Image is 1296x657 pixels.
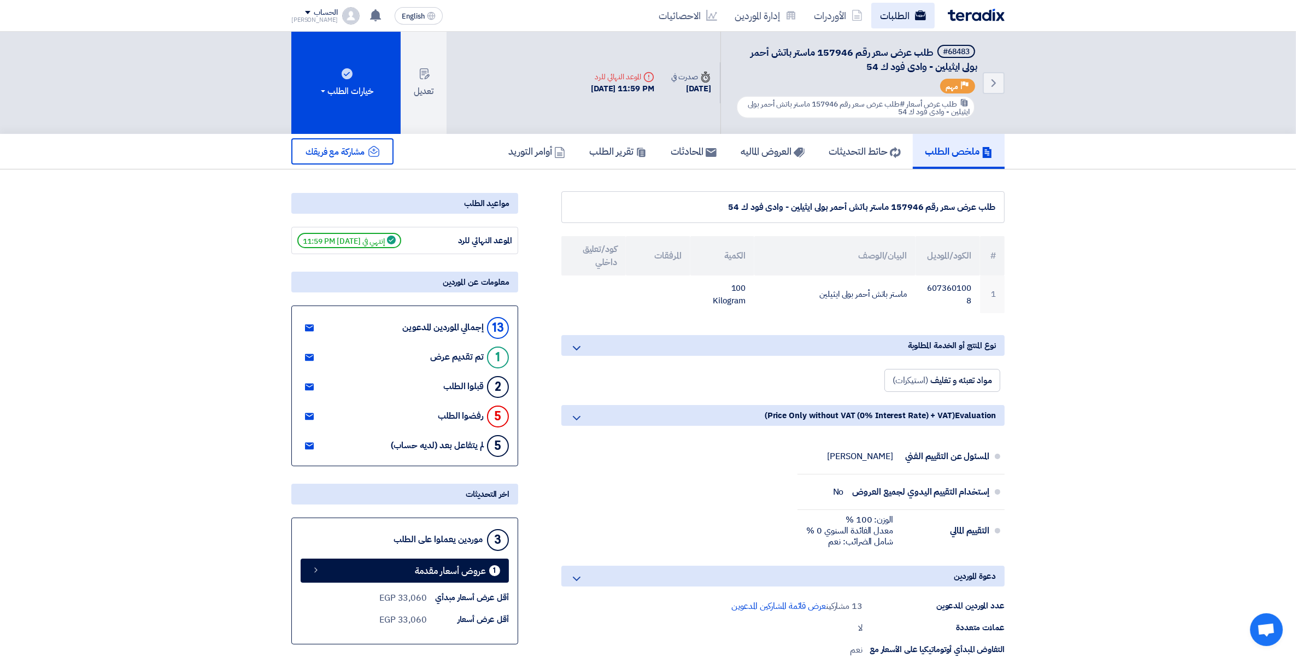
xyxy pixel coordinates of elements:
[863,621,1005,634] div: عملات متعددة
[508,145,565,157] h5: أوامر التوريد
[954,570,996,582] span: دعوة الموردين
[930,374,992,387] span: مواد تعبئه و تغليف
[430,352,484,362] div: تم تقديم عرض
[863,600,1005,612] div: عدد الموردين المدعوين
[893,374,928,387] span: (استيكرات)
[291,272,518,292] div: معلومات عن الموردين
[427,613,509,626] div: أقل عرض أسعار
[748,98,970,118] span: #طلب عرض سعر رقم 157946 ماستر باتش أحمر بولى ايثيلين - وادى فود ك 54
[833,486,844,497] div: No
[750,45,977,74] span: طلب عرض سعر رقم 157946 ماستر باتش أحمر بولى ايثيلين - وادى فود ك 54
[342,7,360,25] img: profile_test.png
[871,3,935,28] a: الطلبات
[925,145,993,157] h5: ملخص الطلب
[487,376,509,398] div: 2
[487,406,509,427] div: 5
[443,382,484,392] div: قبلوا الطلب
[806,536,893,547] div: شامل الضرائب: نعم
[379,613,427,626] div: 33,060 EGP
[980,275,1005,313] td: 1
[805,3,871,28] a: الأوردرات
[850,643,863,656] div: نعم
[402,322,484,333] div: إجمالي الموردين المدعوين
[487,317,509,339] div: 13
[955,409,996,421] span: Evaluation
[591,83,654,95] div: [DATE] 11:59 PM
[395,7,443,25] button: English
[726,3,805,28] a: إدارة الموردين
[319,85,373,98] div: خيارات الطلب
[672,71,711,83] div: صدرت في
[946,81,958,92] span: مهم
[650,3,726,28] a: الاحصائيات
[916,275,980,313] td: 6073601008
[438,411,484,421] div: رفضوا الطلب
[672,83,711,95] div: [DATE]
[291,193,518,214] div: مواعيد الطلب
[806,514,893,525] div: الوزن: 100 %
[394,535,483,545] div: موردين يعملوا على الطلب
[852,479,989,505] div: إستخدام التقييم اليدوي لجميع العروض
[980,236,1005,275] th: #
[729,134,817,169] a: العروض الماليه
[427,591,509,604] div: أقل عرض أسعار مبدأي
[659,134,729,169] a: المحادثات
[561,236,626,275] th: كود/تعليق داخلي
[291,484,518,505] div: اخر التحديثات
[487,529,509,551] div: 3
[734,45,977,73] h5: طلب عرض سعر رقم 157946 ماستر باتش أحمر بولى ايثيلين - وادى فود ك 54
[690,275,755,313] td: 100 Kilogram
[916,236,980,275] th: الكود/الموديل
[401,32,447,134] button: تعديل
[906,98,957,110] span: طلب عرض أسعار
[291,32,401,134] button: خيارات الطلب
[731,600,863,613] div: 13 مشاركين
[741,145,805,157] h5: العروض الماليه
[902,518,989,544] div: التقييم المالي
[690,236,755,275] th: الكمية
[858,621,863,635] div: لا
[913,134,1005,169] a: ملخص الطلب
[297,233,401,248] span: إنتهي في [DATE] 11:59 PM
[379,591,427,605] div: 33,060 EGP
[731,600,826,613] span: عرض قائمة المشاركين المدعوين
[577,134,659,169] a: تقرير الطلب
[626,236,690,275] th: المرفقات
[948,9,1005,21] img: Teradix logo
[754,236,915,275] th: البيان/الوصف
[908,339,996,351] span: نوع المنتج أو الخدمة المطلوبة
[402,13,425,20] span: English
[391,441,484,451] div: لم يتفاعل بعد (لديه حساب)
[754,275,915,313] td: ماستر باتش أحمر بولى ايثيلين
[489,565,500,576] div: 1
[943,48,970,56] div: #68483
[430,234,512,247] div: الموعد النهائي للرد
[671,145,717,157] h5: المحادثات
[301,559,509,583] a: 1 عروض أسعار مقدمة
[496,134,577,169] a: أوامر التوريد
[589,145,647,157] h5: تقرير الطلب
[765,409,955,421] span: (Price Only without VAT (0% Interest Rate) + VAT)
[314,8,337,17] div: الحساب
[806,525,893,536] div: معدل الفائدة السنوي 0 %
[591,71,654,83] div: الموعد النهائي للرد
[829,145,901,157] h5: حائط التحديثات
[487,435,509,457] div: 5
[827,451,893,462] div: [PERSON_NAME]
[902,443,989,470] div: المسئول عن التقييم الفني
[817,134,913,169] a: حائط التحديثات
[1250,613,1283,646] a: Open chat
[291,17,338,23] div: [PERSON_NAME]
[571,201,995,214] div: طلب عرض سعر رقم 157946 ماستر باتش أحمر بولى ايثيلين - وادى فود ك 54
[306,145,365,159] span: مشاركة مع فريقك
[487,347,509,368] div: 1
[415,567,486,575] span: عروض أسعار مقدمة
